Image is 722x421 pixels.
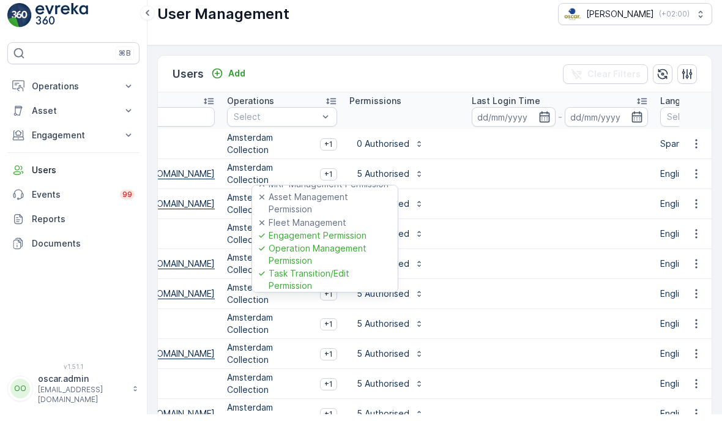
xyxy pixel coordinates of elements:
p: [PERSON_NAME] [586,15,654,27]
div: OO [10,386,30,405]
input: dd/mm/yyyy [565,114,649,133]
p: 5 Authorised [357,294,409,307]
button: Operations [7,81,140,105]
button: 5 Authorised [349,291,431,310]
p: Amsterdam Collection [227,198,315,223]
span: +1 [324,146,333,156]
p: Documents [32,244,135,256]
button: 5 Authorised [349,381,431,400]
span: v 1.51.1 [7,370,140,377]
a: Users [7,165,140,189]
button: OOoscar.admin[EMAIL_ADDRESS][DOMAIN_NAME] [7,379,140,411]
p: Task Transition/Edit Permission [269,274,393,299]
p: Clear Filters [587,75,641,87]
img: basis-logo_rgb2x.png [564,14,581,28]
p: 5 Authorised [357,324,409,337]
p: Amsterdam Collection [227,378,315,403]
p: Asset Management Permission [269,198,393,222]
p: Operations [32,87,115,99]
p: Amsterdam Collection [227,318,315,343]
input: dd/mm/yyyy [472,114,556,133]
p: Permissions [349,102,401,114]
p: ( +02:00 ) [659,16,690,26]
p: Asset [32,111,115,124]
span: +1 [324,176,333,186]
p: ⌘B [119,55,131,65]
p: Amsterdam Collection [227,258,315,283]
button: 5 Authorised [349,321,431,340]
p: Amsterdam Collection [227,348,315,373]
button: 5 Authorised [349,351,431,370]
button: Clear Filters [563,71,648,91]
button: [PERSON_NAME](+02:00) [558,10,712,32]
p: Select [234,117,318,130]
p: Operation Management Permission [269,249,393,274]
p: Users [32,171,135,183]
p: 0 Authorised [357,144,409,157]
button: Asset [7,105,140,130]
p: Language [660,102,702,114]
button: 0 Authorised [349,141,431,160]
p: User Management [157,11,289,31]
p: 99 [122,196,132,206]
p: - [558,116,562,131]
button: 5 Authorised [349,171,431,190]
button: Add [206,73,250,88]
a: Reports [7,214,140,238]
p: Add [228,74,245,86]
span: +1 [324,356,333,366]
p: Operations [227,102,274,114]
p: 5 Authorised [357,384,409,397]
p: Amsterdam Collection [227,138,315,163]
a: Documents [7,238,140,263]
p: Events [32,195,113,207]
p: 5 Authorised [357,174,409,187]
p: [EMAIL_ADDRESS][DOMAIN_NAME] [38,392,126,411]
span: +1 [324,296,333,306]
p: Fleet Management [269,223,346,236]
p: Engagement Permission [269,236,367,248]
p: Amsterdam Collection [227,168,315,193]
p: Engagement [32,136,115,148]
span: +1 [324,386,333,396]
p: Last Login Time [472,102,540,114]
p: Amsterdam Collection [227,228,315,253]
img: logo [7,10,32,34]
p: Amsterdam Collection [227,288,315,313]
span: +1 [324,326,333,336]
p: 5 Authorised [357,354,409,367]
p: Users [173,72,204,89]
button: Engagement [7,130,140,154]
a: Events99 [7,189,140,214]
img: logo_light-DOdMpM7g.png [35,10,88,34]
p: Reports [32,220,135,232]
p: oscar.admin [38,379,126,392]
